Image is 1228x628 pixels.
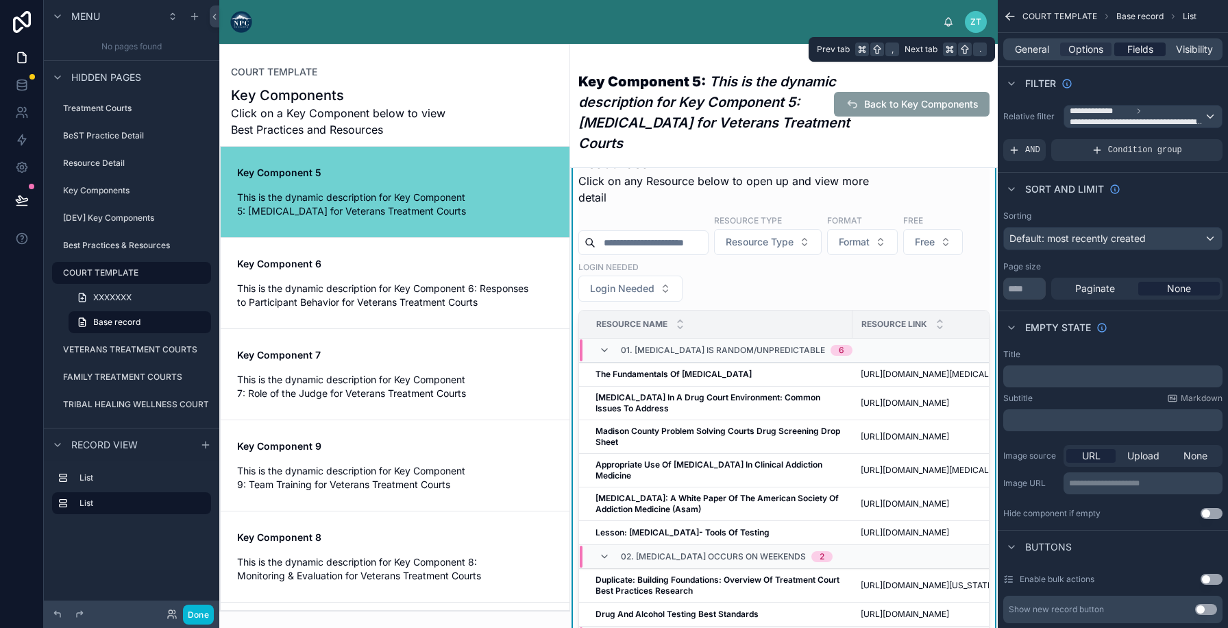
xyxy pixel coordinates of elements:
span: Click on any Resource below to open up and view more detail [578,173,887,206]
strong: [MEDICAL_DATA] In A Drug Court Environment: Common Issues To Address [595,392,822,413]
span: [URL][DOMAIN_NAME][MEDICAL_DATA] [861,465,1016,476]
label: Key Components [63,185,208,196]
span: This is the dynamic description for Key Component 7: Role of the Judge for Veterans Treatment Courts [237,373,553,400]
a: [URL][DOMAIN_NAME][MEDICAL_DATA] [861,369,1107,380]
span: Condition group [1108,145,1182,156]
img: App logo [230,11,252,33]
a: [URL][DOMAIN_NAME] [861,398,1107,409]
a: [URL][DOMAIN_NAME] [861,431,1107,442]
span: Format [839,235,870,249]
span: [URL][DOMAIN_NAME] [861,431,949,442]
div: No pages found [44,33,219,60]
span: [URL][DOMAIN_NAME][MEDICAL_DATA] [861,369,1016,380]
label: Enable bulk actions [1020,574,1094,585]
label: List [79,498,200,509]
label: Best Practices & Resources [63,240,208,251]
a: [MEDICAL_DATA]: A White Paper Of The American Society Of Addiction Medicine (Asam) [595,493,844,515]
span: Base record [1116,11,1164,22]
span: [URL][DOMAIN_NAME] [861,609,949,620]
a: [URL][DOMAIN_NAME][MEDICAL_DATA] [861,465,1107,476]
button: Select Button [903,229,963,255]
span: . [974,44,985,55]
label: Relative filter [1003,111,1058,122]
span: This is the dynamic description for Key Component 8: Monitoring & Evaluation for Veterans Treatme... [237,555,553,583]
strong: Key Component 5 [237,167,321,178]
a: Madison County Problem Solving Courts Drug Screening Drop Sheet [595,426,844,448]
button: Default: most recently created [1003,227,1223,250]
label: Subtitle [1003,393,1033,404]
a: [URL][DOMAIN_NAME] [861,609,1107,620]
label: [DEV] Key Components [63,213,208,224]
label: Treatment Courts [63,103,208,114]
span: Resource Link [861,319,927,330]
a: COURT TEMPLATE [231,65,317,79]
span: URL [1082,449,1101,463]
span: This is the dynamic description for Key Component 6: Responses to Participant Behavior for Vetera... [237,282,553,309]
a: COURT TEMPLATE [52,262,211,284]
div: 2 [820,551,824,562]
span: Prev tab [817,44,850,55]
label: VETERANS TREATMENT COURTS [63,344,208,355]
span: Paginate [1075,282,1115,295]
a: Treatment Courts [52,97,211,119]
a: XXXXXXX [69,287,211,309]
span: Base record [93,317,140,328]
span: Filter [1025,77,1056,90]
div: scrollable content [263,19,943,25]
label: FAMILY TREATMENT COURTS [63,372,208,383]
span: None [1167,282,1191,295]
strong: The Fundamentals Of [MEDICAL_DATA] [595,369,752,379]
label: Sorting [1003,210,1031,221]
a: [MEDICAL_DATA] In A Drug Court Environment: Common Issues To Address [595,392,844,414]
label: Login Needed [578,261,639,273]
button: Done [183,605,214,625]
label: Format [827,214,862,226]
label: Image source [1003,450,1058,461]
span: Menu [71,10,100,23]
span: Resource Name [596,319,667,330]
label: BeST Practice Detail [63,130,208,141]
label: COURT TEMPLATE [63,267,203,278]
span: [URL][DOMAIN_NAME] [861,527,949,538]
label: Title [1003,349,1020,360]
span: Resource Type [726,235,794,249]
div: 6 [839,345,844,356]
span: Upload [1127,449,1159,463]
strong: Key Component 7 [237,349,321,361]
label: List [79,472,206,483]
span: 01. [MEDICAL_DATA] is random/unpredictable [621,345,825,356]
span: Free [915,235,935,249]
a: FAMILY TREATMENT COURTS [52,366,211,388]
span: [URL][DOMAIN_NAME] [861,498,949,509]
label: Resource Detail [63,158,208,169]
label: Image URL [1003,478,1058,489]
span: Options [1068,43,1103,56]
a: Markdown [1167,393,1223,404]
a: [URL][DOMAIN_NAME] [861,527,1107,538]
strong: Key Component 8 [237,531,321,543]
div: Show new record button [1009,604,1104,615]
strong: Key Component 6 [237,258,321,269]
a: Key Component 6This is the dynamic description for Key Component 6: Responses to Participant Beha... [221,237,569,328]
a: Appropriate Use Of [MEDICAL_DATA] In Clinical Addiction Medicine [595,459,844,481]
label: TRIBAL HEALING WELLNESS COURTS [63,399,214,410]
em: This is the dynamic description for Key Component 5: [MEDICAL_DATA] for Veterans Treatment Courts [578,73,850,152]
a: Drug And Alcohol Testing Best Standards [595,609,844,620]
strong: Lesson: [MEDICAL_DATA]- Tools Of Testing [595,527,770,538]
span: ZT [970,16,981,27]
a: Key Component 8This is the dynamic description for Key Component 8: Monitoring & Evaluation for V... [221,511,569,602]
a: The Fundamentals Of [MEDICAL_DATA] [595,369,844,380]
span: Default: most recently created [1009,232,1146,244]
span: Click on a Key Component below to view Best Practices and Resources [231,105,456,138]
strong: Key Component 9 [237,440,321,452]
a: TRIBAL HEALING WELLNESS COURTS [52,394,211,415]
div: scrollable content [1003,365,1223,387]
span: 02. [MEDICAL_DATA] occurs on weekends [621,551,806,562]
span: Next tab [905,44,937,55]
span: Hidden pages [71,71,141,84]
strong: Madison County Problem Solving Courts Drug Screening Drop Sheet [595,426,842,447]
a: Resource Detail [52,152,211,174]
strong: Key Component 5: [578,73,706,90]
a: Key Component 5This is the dynamic description for Key Component 5: [MEDICAL_DATA] for Veterans T... [221,147,569,237]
